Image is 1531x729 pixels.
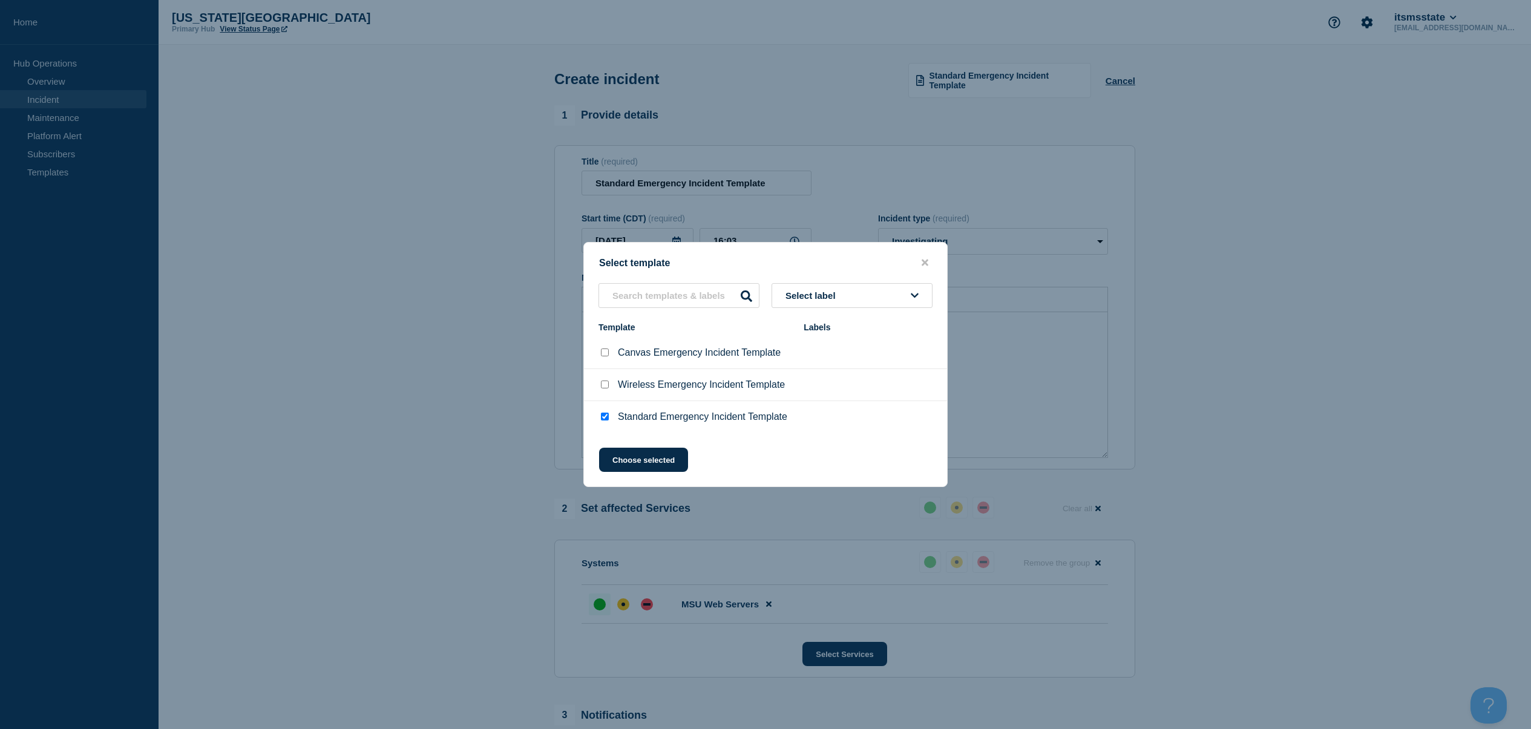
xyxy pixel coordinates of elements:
div: Template [598,322,792,332]
button: Select label [772,283,933,308]
input: Wireless Emergency Incident Template checkbox [601,381,609,388]
div: Select template [584,257,947,269]
p: Canvas Emergency Incident Template [618,347,781,358]
div: Labels [804,322,933,332]
span: Select label [785,290,841,301]
p: Standard Emergency Incident Template [618,411,787,422]
input: Canvas Emergency Incident Template checkbox [601,348,609,356]
input: Standard Emergency Incident Template checkbox [601,413,609,420]
p: Wireless Emergency Incident Template [618,379,785,390]
input: Search templates & labels [598,283,759,308]
button: Choose selected [599,448,688,472]
button: close button [918,257,932,269]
